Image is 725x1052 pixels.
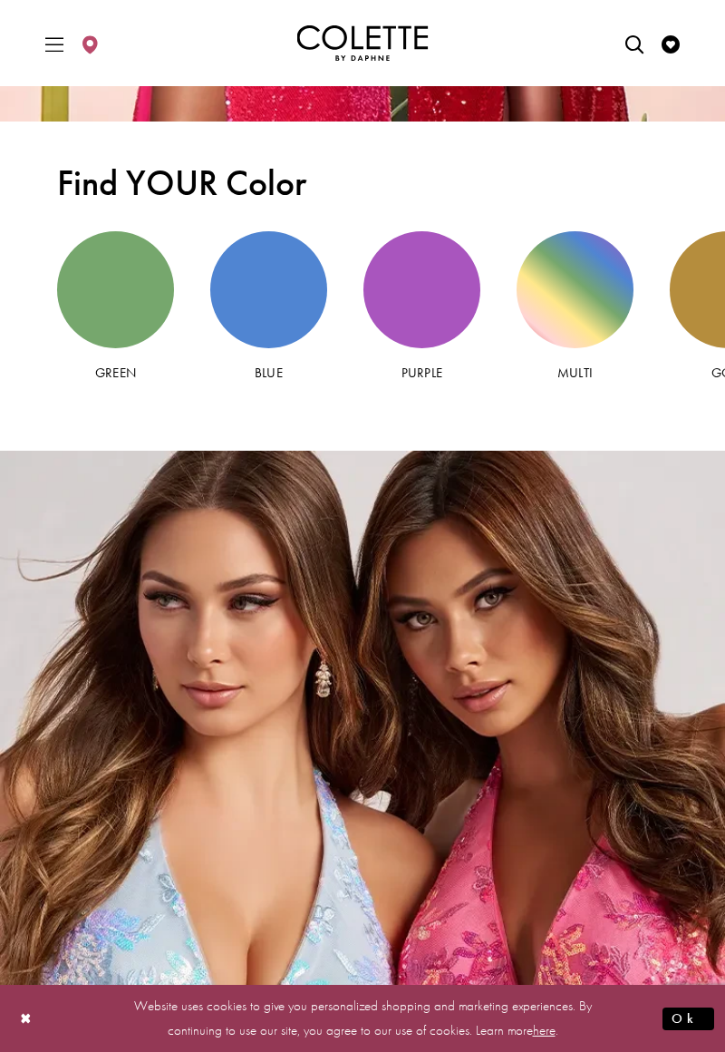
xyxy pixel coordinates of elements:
[210,231,327,348] div: Blue view
[363,231,480,348] div: Purple view
[255,364,282,382] span: Blue
[41,18,68,68] span: Toggle Main Navigation Menu
[533,1021,556,1039] a: here
[557,364,592,382] span: Multi
[57,162,668,204] span: Find YOUR Color
[57,231,174,348] div: Green view
[621,18,648,68] a: Open Search dialog
[401,364,441,382] span: Purple
[297,25,429,62] img: Colette by Daphne
[617,15,689,73] div: Header Menu. Buttons: Search, Wishlist
[130,994,594,1043] p: Website uses cookies to give you personalized shopping and marketing experiences. By continuing t...
[517,231,633,383] a: Multi view Multi
[657,18,684,68] a: Visit Wishlist Page
[57,231,174,383] a: Green view Green
[95,364,135,382] span: Green
[76,18,103,68] a: Visit Store Locator page
[517,231,633,348] div: Multi view
[662,1008,714,1030] button: Submit Dialog
[210,231,327,383] a: Blue view Blue
[363,231,480,383] a: Purple view Purple
[37,15,109,73] div: Header Menu Left. Buttons: Hamburger menu , Store Locator
[297,25,429,62] a: Colette by Daphne Homepage
[11,1003,42,1035] button: Close Dialog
